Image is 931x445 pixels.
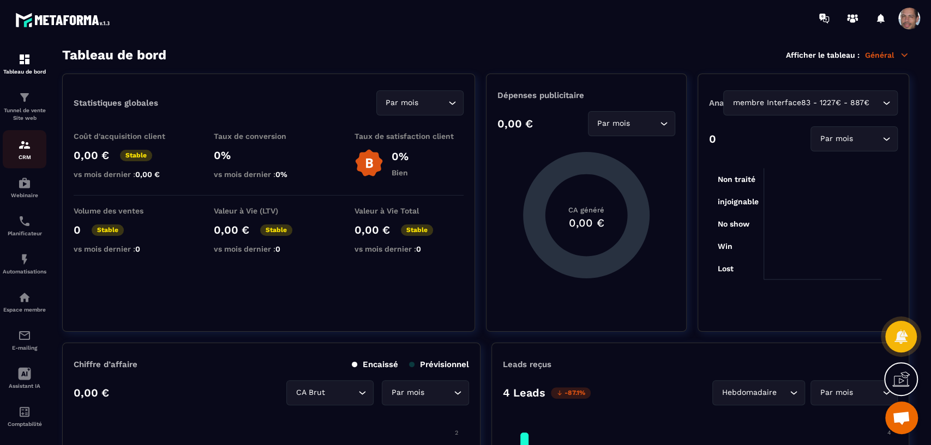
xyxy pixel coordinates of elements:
a: formationformationCRM [3,130,46,168]
span: Par mois [595,118,633,130]
span: Par mois [389,387,427,399]
img: automations [18,291,31,304]
input: Search for option [779,387,787,399]
p: Valeur à Vie Total [355,206,464,215]
p: Tableau de bord [3,69,46,75]
p: Taux de satisfaction client [355,132,464,141]
img: email [18,329,31,342]
img: b-badge-o.b3b20ee6.svg [355,149,383,178]
p: vs mois dernier : [355,245,464,253]
a: emailemailE-mailing [3,321,46,359]
p: Leads reçus [503,359,551,369]
p: vs mois dernier : [74,245,183,253]
p: Encaissé [352,359,398,369]
p: Statistiques globales [74,98,158,108]
input: Search for option [633,118,657,130]
p: E-mailing [3,345,46,351]
p: vs mois dernier : [74,170,183,179]
img: formation [18,53,31,66]
p: 0 [74,223,81,236]
p: Comptabilité [3,421,46,427]
span: membre Interface83 - 1227€ - 887€ [730,97,872,109]
p: 0,00 € [74,386,109,399]
div: Search for option [810,126,898,151]
p: Planificateur [3,230,46,236]
p: 0,00 € [355,223,390,236]
div: Search for option [382,380,469,405]
span: Par mois [383,97,421,109]
a: automationsautomationsAutomatisations [3,245,46,283]
a: schedulerschedulerPlanificateur [3,206,46,245]
p: Automatisations [3,269,46,275]
span: Par mois [818,133,855,145]
span: Par mois [818,387,855,399]
span: 0 [275,245,280,253]
p: 0,00 € [214,223,249,236]
div: Search for option [810,380,898,405]
tspan: Non traité [718,175,755,184]
tspan: injoignable [718,197,759,206]
p: Assistant IA [3,383,46,389]
input: Search for option [855,387,880,399]
p: Bien [392,168,409,177]
p: Prévisionnel [409,359,469,369]
tspan: No show [718,220,750,228]
p: Taux de conversion [214,132,323,141]
tspan: 4 [887,429,891,436]
p: Volume des ventes [74,206,183,215]
a: automationsautomationsEspace membre [3,283,46,321]
p: 0 [709,132,716,145]
p: Stable [260,224,292,236]
input: Search for option [421,97,446,109]
p: CRM [3,154,46,160]
img: formation [18,138,31,151]
span: 0% [275,170,287,179]
p: Stable [401,224,433,236]
p: vs mois dernier : [214,245,323,253]
p: vs mois dernier : [214,170,323,179]
p: Tunnel de vente Site web [3,107,46,122]
div: Search for option [712,380,805,405]
a: accountantaccountantComptabilité [3,397,46,435]
div: Ouvrir le chat [885,401,918,434]
span: Hebdomadaire [719,387,779,399]
p: Afficher le tableau : [786,51,860,59]
img: logo [15,10,113,30]
p: 0,00 € [497,117,533,130]
a: automationsautomationsWebinaire [3,168,46,206]
tspan: 2 [454,429,458,436]
a: formationformationTableau de bord [3,45,46,83]
a: Assistant IA [3,359,46,397]
img: formation [18,91,31,104]
p: Valeur à Vie (LTV) [214,206,323,215]
input: Search for option [427,387,451,399]
a: formationformationTunnel de vente Site web [3,83,46,130]
p: Stable [120,150,152,161]
p: Webinaire [3,192,46,198]
p: Dépenses publicitaire [497,90,675,100]
p: Espace membre [3,307,46,313]
span: 0,00 € [135,170,160,179]
span: 0 [135,245,140,253]
img: scheduler [18,215,31,228]
p: 0,00 € [74,149,109,162]
img: automations [18,176,31,190]
h3: Tableau de bord [62,47,166,63]
span: 0 [416,245,421,253]
input: Search for option [872,97,880,109]
div: Search for option [286,380,374,405]
input: Search for option [855,133,880,145]
p: Chiffre d’affaire [74,359,137,369]
img: automations [18,253,31,266]
div: Search for option [376,90,464,115]
p: Général [865,50,909,60]
p: Stable [92,224,124,236]
input: Search for option [327,387,356,399]
p: Analyse des Leads [709,98,803,108]
div: Search for option [588,111,675,136]
div: Search for option [723,90,898,115]
span: CA Brut [293,387,327,399]
p: 0% [214,149,323,162]
p: -87.1% [551,387,591,399]
tspan: Lost [718,264,734,273]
